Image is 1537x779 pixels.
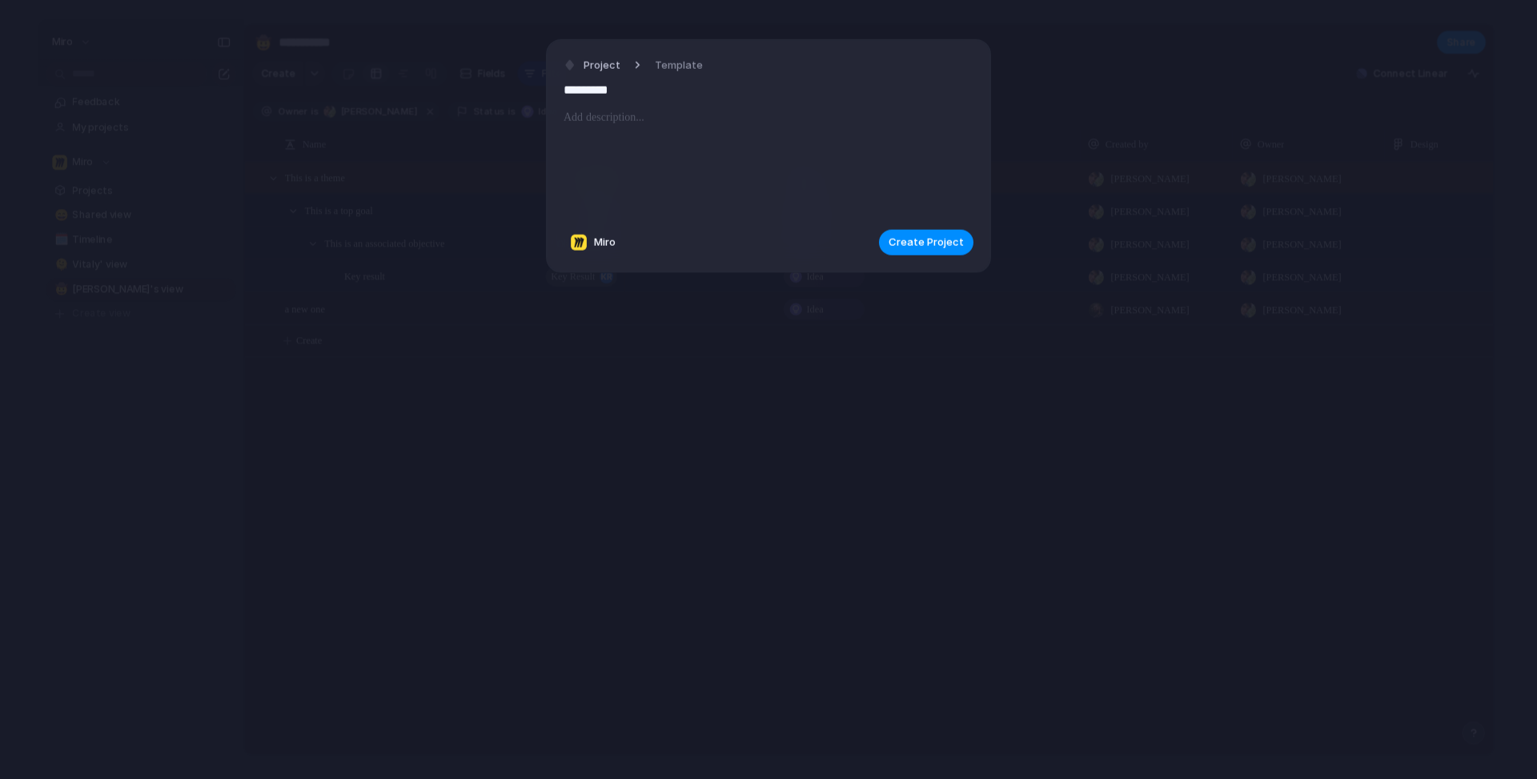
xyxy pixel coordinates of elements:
[584,57,620,73] span: Project
[655,57,703,73] span: Template
[889,235,964,251] span: Create Project
[645,54,712,77] button: Template
[594,235,616,251] span: Miro
[879,230,973,255] button: Create Project
[560,54,625,77] button: Project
